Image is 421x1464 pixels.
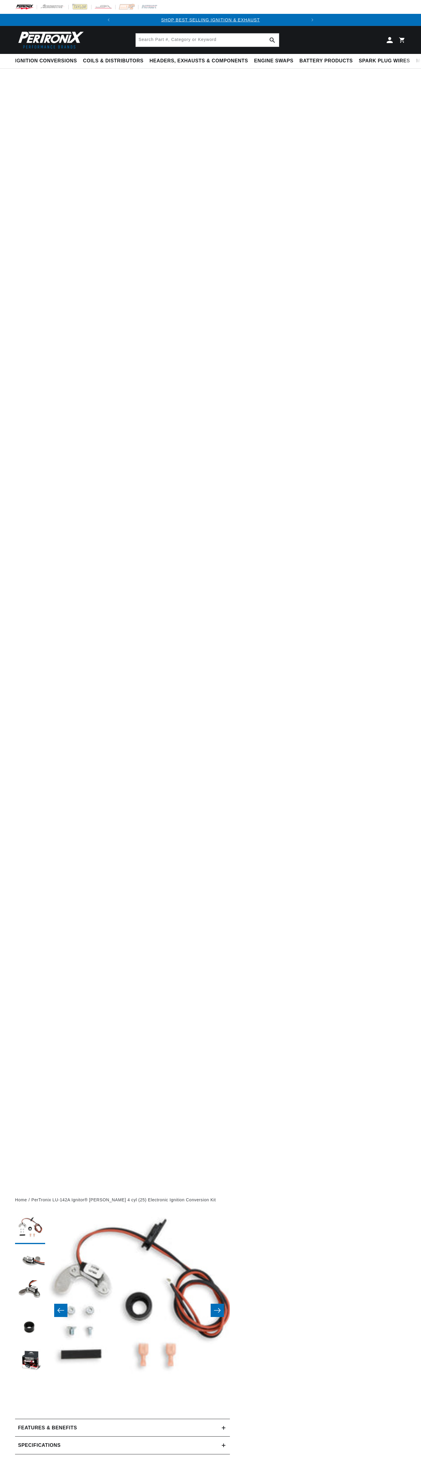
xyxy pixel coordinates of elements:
[211,1304,224,1317] button: Slide right
[15,1313,45,1344] button: Load image 4 in gallery view
[150,58,248,64] span: Headers, Exhausts & Components
[15,1197,406,1203] nav: breadcrumbs
[15,58,77,64] span: Ignition Conversions
[356,54,413,68] summary: Spark Plug Wires
[161,17,260,22] a: SHOP BEST SELLING IGNITION & EXHAUST
[115,17,306,23] div: 1 of 2
[54,1304,67,1317] button: Slide left
[31,1197,216,1203] a: PerTronix LU-142A Ignitor® [PERSON_NAME] 4 cyl (25) Electronic Ignition Conversion Kit
[15,1280,45,1310] button: Load image 3 in gallery view
[18,1441,60,1449] h2: Specifications
[83,58,144,64] span: Coils & Distributors
[18,1424,77,1432] h2: Features & Benefits
[80,54,147,68] summary: Coils & Distributors
[15,30,84,50] img: Pertronix
[254,58,293,64] span: Engine Swaps
[296,54,356,68] summary: Battery Products
[115,17,306,23] div: Announcement
[103,14,115,26] button: Translation missing: en.sections.announcements.previous_announcement
[15,1419,230,1437] summary: Features & Benefits
[15,54,80,68] summary: Ignition Conversions
[15,1197,27,1203] a: Home
[136,33,279,47] input: Search Part #, Category or Keyword
[299,58,353,64] span: Battery Products
[15,1437,230,1454] summary: Specifications
[306,14,318,26] button: Translation missing: en.sections.announcements.next_announcement
[15,1347,45,1377] button: Load image 5 in gallery view
[147,54,251,68] summary: Headers, Exhausts & Components
[15,1214,45,1244] button: Load image 1 in gallery view
[359,58,410,64] span: Spark Plug Wires
[15,1247,45,1277] button: Load image 2 in gallery view
[251,54,296,68] summary: Engine Swaps
[15,1214,230,1407] media-gallery: Gallery Viewer
[266,33,279,47] button: Search Part #, Category or Keyword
